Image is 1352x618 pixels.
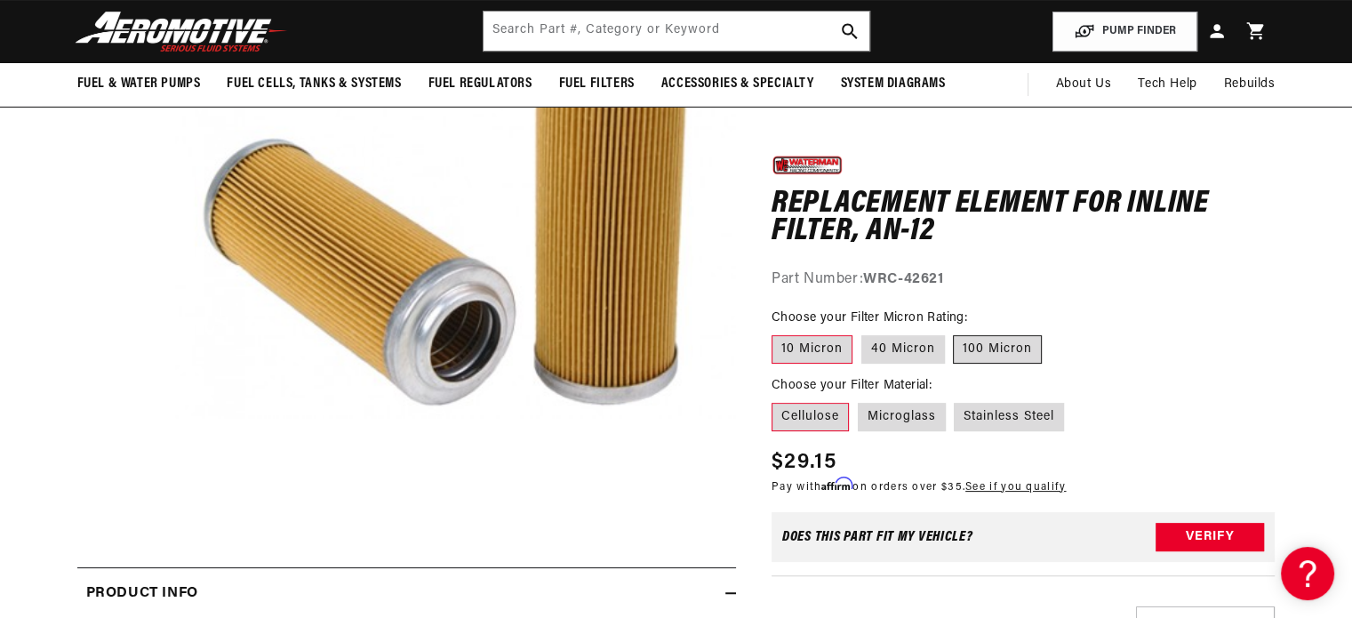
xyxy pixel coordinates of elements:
[965,481,1066,492] a: See if you qualify - Learn more about Affirm Financing (opens in modal)
[559,75,635,93] span: Fuel Filters
[772,269,1276,292] div: Part Number:
[70,11,292,52] img: Aeromotive
[841,75,946,93] span: System Diagrams
[227,75,401,93] span: Fuel Cells, Tanks & Systems
[1211,63,1289,106] summary: Rebuilds
[661,75,814,93] span: Accessories & Specialty
[954,403,1064,431] label: Stainless Steel
[648,63,828,105] summary: Accessories & Specialty
[858,403,946,431] label: Microglass
[1224,75,1276,94] span: Rebuilds
[1138,75,1196,94] span: Tech Help
[415,63,546,105] summary: Fuel Regulators
[772,376,933,395] legend: Choose your Filter Material:
[772,478,1067,494] p: Pay with on orders over $35.
[772,190,1276,246] h1: Replacement Element for Inline Filter, AN-12
[772,309,969,327] legend: Choose your Filter Micron Rating:
[546,63,648,105] summary: Fuel Filters
[1055,77,1111,91] span: About Us
[484,12,869,51] input: Search by Part Number, Category or Keyword
[428,75,532,93] span: Fuel Regulators
[1156,523,1264,551] button: Verify
[830,12,869,51] button: search button
[953,335,1042,364] label: 100 Micron
[821,477,852,490] span: Affirm
[861,335,945,364] label: 40 Micron
[1052,12,1197,52] button: PUMP FINDER
[86,582,198,606] h2: Product Info
[1124,63,1210,106] summary: Tech Help
[828,63,959,105] summary: System Diagrams
[863,272,943,286] strong: WRC-42621
[77,75,201,93] span: Fuel & Water Pumps
[64,63,214,105] summary: Fuel & Water Pumps
[772,335,852,364] label: 10 Micron
[1042,63,1124,106] a: About Us
[772,445,836,478] span: $29.15
[782,530,973,544] div: Does This part fit My vehicle?
[213,63,414,105] summary: Fuel Cells, Tanks & Systems
[772,403,849,431] label: Cellulose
